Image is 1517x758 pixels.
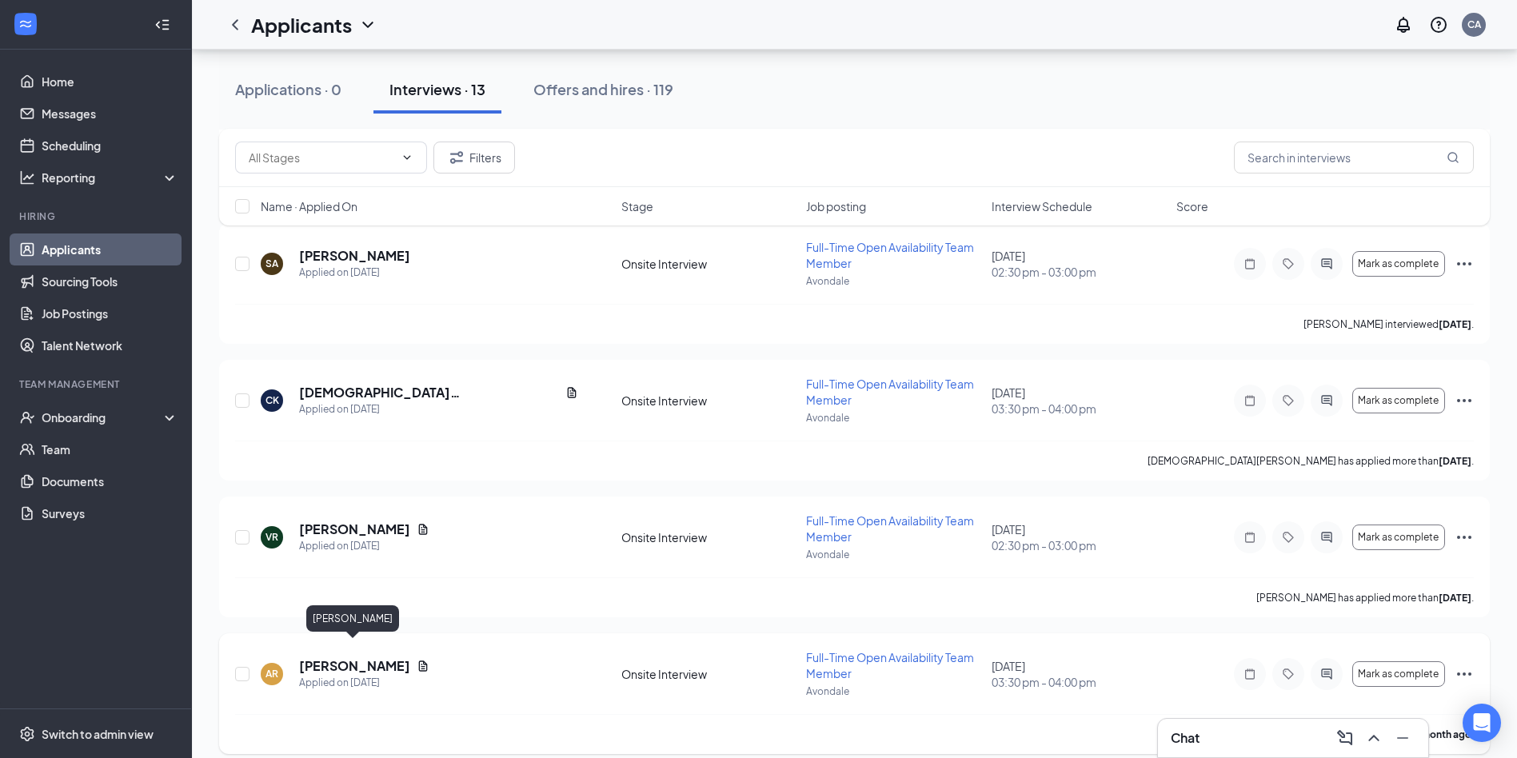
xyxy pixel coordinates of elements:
[1240,668,1260,680] svg: Note
[806,548,981,561] p: Avondale
[19,209,175,223] div: Hiring
[806,650,974,680] span: Full-Time Open Availability Team Member
[417,660,429,672] svg: Document
[992,198,1092,214] span: Interview Schedule
[621,529,796,545] div: Onsite Interview
[1429,15,1448,34] svg: QuestionInfo
[1256,591,1474,604] p: [PERSON_NAME] has applied more than .
[992,658,1167,690] div: [DATE]
[433,142,515,174] button: Filter Filters
[1358,395,1439,406] span: Mark as complete
[42,465,178,497] a: Documents
[389,79,485,99] div: Interviews · 13
[1279,668,1298,680] svg: Tag
[447,148,466,167] svg: Filter
[42,66,178,98] a: Home
[299,538,429,554] div: Applied on [DATE]
[621,393,796,409] div: Onsite Interview
[621,198,653,214] span: Stage
[19,409,35,425] svg: UserCheck
[1171,729,1200,747] h3: Chat
[1240,394,1260,407] svg: Note
[401,151,413,164] svg: ChevronDown
[1467,18,1481,31] div: CA
[299,384,559,401] h5: [DEMOGRAPHIC_DATA][PERSON_NAME]
[1394,15,1413,34] svg: Notifications
[1358,532,1439,543] span: Mark as complete
[1148,454,1474,468] p: [DEMOGRAPHIC_DATA][PERSON_NAME] has applied more than .
[533,79,673,99] div: Offers and hires · 119
[42,409,165,425] div: Onboarding
[1455,254,1474,273] svg: Ellipses
[42,265,178,297] a: Sourcing Tools
[251,11,352,38] h1: Applicants
[265,393,279,407] div: CK
[806,684,981,698] p: Avondale
[42,497,178,529] a: Surveys
[235,79,341,99] div: Applications · 0
[265,257,278,270] div: SA
[806,513,974,544] span: Full-Time Open Availability Team Member
[18,16,34,32] svg: WorkstreamLogo
[1240,257,1260,270] svg: Note
[992,264,1167,280] span: 02:30 pm - 03:00 pm
[1317,394,1336,407] svg: ActiveChat
[249,149,394,166] input: All Stages
[806,377,974,407] span: Full-Time Open Availability Team Member
[417,523,429,536] svg: Document
[1279,257,1298,270] svg: Tag
[621,256,796,272] div: Onsite Interview
[992,248,1167,280] div: [DATE]
[42,130,178,162] a: Scheduling
[1358,258,1439,269] span: Mark as complete
[19,726,35,742] svg: Settings
[992,401,1167,417] span: 03:30 pm - 04:00 pm
[226,15,245,34] svg: ChevronLeft
[19,170,35,186] svg: Analysis
[1455,528,1474,547] svg: Ellipses
[992,674,1167,690] span: 03:30 pm - 04:00 pm
[1414,728,1471,740] b: a month ago
[299,675,429,691] div: Applied on [DATE]
[19,377,175,391] div: Team Management
[42,233,178,265] a: Applicants
[42,433,178,465] a: Team
[42,98,178,130] a: Messages
[565,386,578,399] svg: Document
[1463,704,1501,742] div: Open Intercom Messenger
[1279,394,1298,407] svg: Tag
[1279,531,1298,544] svg: Tag
[992,385,1167,417] div: [DATE]
[299,657,410,675] h5: [PERSON_NAME]
[1439,592,1471,604] b: [DATE]
[806,411,981,425] p: Avondale
[42,297,178,329] a: Job Postings
[299,521,410,538] h5: [PERSON_NAME]
[299,265,410,281] div: Applied on [DATE]
[1439,318,1471,330] b: [DATE]
[1352,525,1445,550] button: Mark as complete
[1364,728,1383,748] svg: ChevronUp
[992,521,1167,553] div: [DATE]
[1317,257,1336,270] svg: ActiveChat
[1447,151,1459,164] svg: MagnifyingGlass
[1455,391,1474,410] svg: Ellipses
[992,537,1167,553] span: 02:30 pm - 03:00 pm
[1390,725,1415,751] button: Minimize
[1393,728,1412,748] svg: Minimize
[806,198,866,214] span: Job posting
[265,667,278,680] div: AR
[358,15,377,34] svg: ChevronDown
[306,605,399,632] div: [PERSON_NAME]
[1439,455,1471,467] b: [DATE]
[1176,198,1208,214] span: Score
[1352,251,1445,277] button: Mark as complete
[265,530,278,544] div: VR
[1317,531,1336,544] svg: ActiveChat
[299,401,578,417] div: Applied on [DATE]
[1352,388,1445,413] button: Mark as complete
[1240,531,1260,544] svg: Note
[42,329,178,361] a: Talent Network
[42,726,154,742] div: Switch to admin view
